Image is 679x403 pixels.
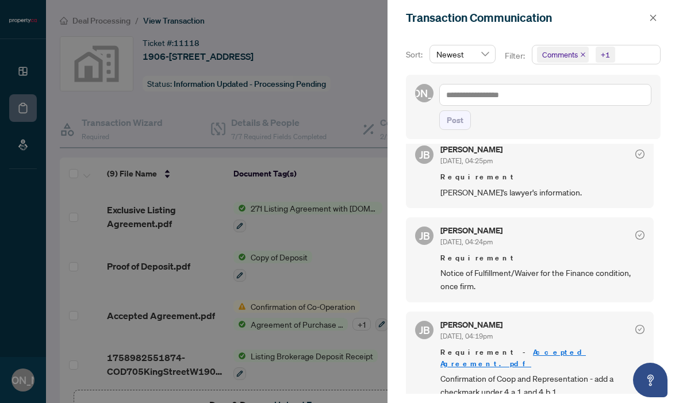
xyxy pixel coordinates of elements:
[439,110,471,130] button: Post
[635,149,645,159] span: check-circle
[440,321,502,329] h5: [PERSON_NAME]
[419,322,430,338] span: JB
[635,325,645,334] span: check-circle
[440,252,645,264] span: Requirement
[440,227,502,235] h5: [PERSON_NAME]
[436,45,489,63] span: Newest
[384,85,465,101] span: [PERSON_NAME]
[440,347,645,370] span: Requirement -
[440,347,586,369] a: Accepted Agreement.pdf
[537,47,589,63] span: Comments
[406,48,425,61] p: Sort:
[419,228,430,244] span: JB
[440,266,645,293] span: Notice of Fulfillment/Waiver for the Finance condition, once firm.
[440,372,645,399] span: Confirmation of Coop and Representation - add a checkmark under 4.a.1 and 4.b.1.
[440,156,493,165] span: [DATE], 04:25pm
[635,231,645,240] span: check-circle
[601,49,610,60] div: +1
[406,9,646,26] div: Transaction Communication
[419,147,430,163] span: JB
[440,186,645,199] span: [PERSON_NAME]'s lawyer's information.
[633,363,668,397] button: Open asap
[440,171,645,183] span: Requirement
[440,237,493,246] span: [DATE], 04:24pm
[542,49,578,60] span: Comments
[580,52,586,57] span: close
[649,14,657,22] span: close
[440,332,493,340] span: [DATE], 04:19pm
[505,49,527,62] p: Filter:
[440,145,502,153] h5: [PERSON_NAME]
